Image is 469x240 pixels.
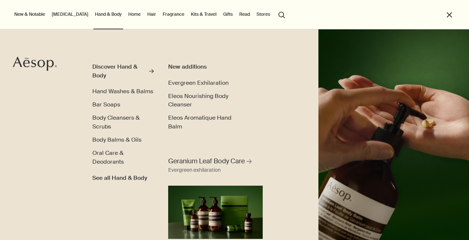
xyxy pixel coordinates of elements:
a: Geranium Leaf Body Care Evergreen exhilarationFull range of Geranium Leaf products displaying aga... [166,155,265,239]
a: Bar Soaps [92,100,120,109]
button: Open search [275,7,288,21]
img: A hand holding the pump dispensing Geranium Leaf Body Balm on to hand. [318,29,469,240]
button: New & Notable [13,10,47,19]
div: Discover Hand & Body [92,62,148,80]
span: Bar Soaps [92,101,120,108]
span: Oral Care & Deodorants [92,149,124,166]
a: Fragrance [161,10,186,19]
a: See all Hand & Body [92,171,147,182]
a: [MEDICAL_DATA] [50,10,90,19]
a: Hand Washes & Balms [92,87,153,96]
a: Aesop [13,57,57,73]
svg: Aesop [13,57,57,71]
a: Eleos Aromatique Hand Balm [168,113,243,131]
span: Eleos Nourishing Body Cleanser [168,92,228,109]
div: Evergreen exhilaration [168,166,221,175]
div: New additions [168,62,243,71]
a: Hair [146,10,158,19]
a: Home [127,10,142,19]
span: Evergreen Exhilaration [168,79,229,87]
span: See all Hand & Body [92,174,147,182]
a: Hand & Body [93,10,123,19]
span: Hand Washes & Balms [92,87,153,95]
button: Close the Menu [445,11,454,19]
a: Evergreen Exhilaration [168,79,229,87]
a: Discover Hand & Body [92,62,154,83]
span: Body Cleansers & Scrubs [92,114,140,130]
span: Body Balms & Oils [92,136,141,143]
a: Eleos Nourishing Body Cleanser [168,92,243,109]
button: Stores [255,10,272,19]
a: Oral Care & Deodorants [92,149,154,166]
a: Gifts [222,10,234,19]
a: Body Balms & Oils [92,135,141,144]
a: Read [238,10,251,19]
span: Geranium Leaf Body Care [168,157,245,166]
a: Kits & Travel [189,10,218,19]
span: Eleos Aromatique Hand Balm [168,114,232,130]
a: Body Cleansers & Scrubs [92,113,154,131]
